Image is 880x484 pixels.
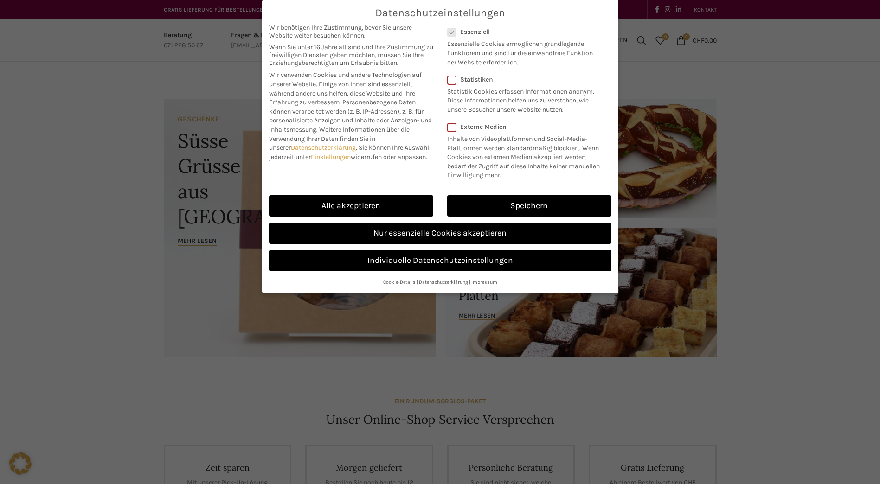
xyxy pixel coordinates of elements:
span: Datenschutzeinstellungen [375,7,505,19]
span: Personenbezogene Daten können verarbeitet werden (z. B. IP-Adressen), z. B. für personalisierte A... [269,98,432,134]
a: Individuelle Datenschutzeinstellungen [269,250,611,271]
label: Statistiken [447,76,599,83]
a: Nur essenzielle Cookies akzeptieren [269,223,611,244]
a: Alle akzeptieren [269,195,433,217]
a: Datenschutzerklärung [291,144,356,152]
a: Einstellungen [311,153,351,161]
span: Wenn Sie unter 16 Jahre alt sind und Ihre Zustimmung zu freiwilligen Diensten geben möchten, müss... [269,43,433,67]
span: Wir benötigen Ihre Zustimmung, bevor Sie unsere Website weiter besuchen können. [269,24,433,39]
p: Statistik Cookies erfassen Informationen anonym. Diese Informationen helfen uns zu verstehen, wie... [447,83,599,115]
span: Wir verwenden Cookies und andere Technologien auf unserer Website. Einige von ihnen sind essenzie... [269,71,422,106]
p: Inhalte von Videoplattformen und Social-Media-Plattformen werden standardmäßig blockiert. Wenn Co... [447,131,605,180]
a: Impressum [471,279,497,285]
a: Datenschutzerklärung [419,279,468,285]
span: Weitere Informationen über die Verwendung Ihrer Daten finden Sie in unserer . [269,126,410,152]
label: Externe Medien [447,123,605,131]
a: Cookie-Details [383,279,416,285]
a: Speichern [447,195,611,217]
span: Sie können Ihre Auswahl jederzeit unter widerrufen oder anpassen. [269,144,429,161]
p: Essenzielle Cookies ermöglichen grundlegende Funktionen und sind für die einwandfreie Funktion de... [447,36,599,67]
label: Essenziell [447,28,599,36]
